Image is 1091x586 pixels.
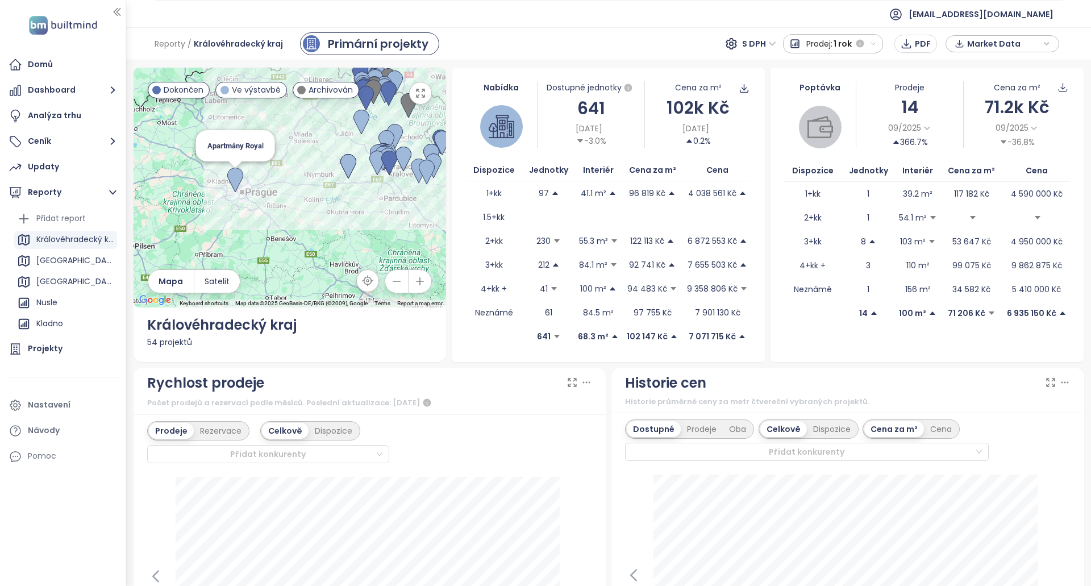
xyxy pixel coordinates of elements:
[6,445,120,468] div: Pomoc
[868,238,876,246] span: caret-up
[948,307,985,319] p: 71 206 Kč
[739,189,747,197] span: caret-up
[861,235,866,248] p: 8
[465,253,522,277] td: 3+kk
[539,187,549,200] p: 97
[14,273,117,291] div: [GEOGRAPHIC_DATA]
[14,294,117,312] div: Nusle
[14,252,117,270] div: [GEOGRAPHIC_DATA]
[1012,283,1061,296] p: 5 410 000 Kč
[929,214,937,222] span: caret-down
[892,138,900,146] span: caret-up
[689,330,736,343] p: 7 071 715 Kč
[954,188,989,200] p: 117 182 Kč
[928,309,936,317] span: caret-up
[1000,138,1007,146] span: caret-down
[625,396,1071,408] div: Historie průměrné ceny za metr čtvereční vybraných projektů.
[940,160,1003,182] th: Cena za m²
[621,159,684,181] th: Cena za m²
[207,142,263,150] span: Apartmány Royal
[681,421,723,437] div: Prodeje
[309,84,353,96] span: Archivován
[888,122,921,134] span: 09/2025
[28,398,70,412] div: Nastavení
[784,230,841,253] td: 3+kk
[1059,309,1067,317] span: caret-up
[6,105,120,127] a: Analýza trhu
[553,237,561,245] span: caret-down
[684,159,751,181] th: Cena
[834,34,852,54] span: 1 rok
[576,137,584,145] span: caret-down
[540,282,548,295] p: 41
[967,35,1040,52] span: Market Data
[6,394,120,417] a: Nastavení
[784,81,856,94] div: Poptávka
[28,449,56,463] div: Pomoc
[300,32,439,55] a: primary
[465,81,537,94] div: Nabídka
[6,53,120,76] a: Domů
[14,210,117,228] div: Přidat report
[952,259,991,272] p: 99 075 Kč
[670,333,678,340] span: caret-up
[964,94,1071,120] div: 71.2k Kč
[576,135,606,147] div: -3.0%
[784,206,841,230] td: 2+kk
[899,211,927,224] p: 54.1 m²
[309,423,359,439] div: Dispozice
[629,259,665,271] p: 92 741 Kč
[996,122,1028,134] span: 09/2025
[36,317,63,331] div: Kladno
[147,396,593,410] div: Počet prodejů a rezervací podle měsíců. Poslední aktualizace: [DATE]
[634,306,672,319] p: 97 755 Kč
[784,160,841,182] th: Dispozice
[723,421,752,437] div: Oba
[147,372,264,394] div: Rychlost prodeje
[538,259,549,271] p: 212
[28,342,63,356] div: Projekty
[149,423,194,439] div: Prodeje
[969,214,977,222] span: caret-down
[465,181,522,205] td: 1+kk
[928,238,936,246] span: caret-down
[545,306,552,319] p: 61
[609,285,617,293] span: caret-up
[611,333,619,340] span: caret-up
[856,94,963,120] div: 14
[28,423,60,438] div: Návody
[896,160,940,182] th: Interiér
[148,270,194,293] button: Mapa
[864,421,924,437] div: Cena za m²
[36,275,114,289] div: [GEOGRAPHIC_DATA]
[552,261,560,269] span: caret-up
[867,211,869,224] p: 1
[576,159,621,181] th: Interiér
[1011,235,1063,248] p: 4 950 000 Kč
[6,79,120,102] button: Dashboard
[550,285,558,293] span: caret-down
[328,35,428,52] div: Primární projekty
[688,235,737,247] p: 6 872 553 Kč
[232,84,281,96] span: Ve výstavbě
[465,205,522,229] td: 1.5+kk
[688,187,736,200] p: 4 038 561 Kč
[6,156,120,178] a: Updaty
[6,130,120,153] button: Ceník
[685,135,711,147] div: 0.2%
[629,187,665,200] p: 96 819 Kč
[906,259,930,272] p: 110 m²
[147,314,433,336] div: Královéhradecký kraj
[6,419,120,442] a: Návody
[36,211,86,226] div: Přidat report
[235,300,368,306] span: Map data ©2025 GeoBasis-DE/BKG (©2009), Google
[909,1,1053,28] span: [EMAIL_ADDRESS][DOMAIN_NAME]
[894,35,937,53] button: PDF
[188,34,191,54] span: /
[856,81,963,94] div: Prodeje
[669,285,677,293] span: caret-down
[892,136,928,148] div: 366.7%
[668,189,676,197] span: caret-up
[36,253,114,268] div: [GEOGRAPHIC_DATA]
[580,282,606,295] p: 100 m²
